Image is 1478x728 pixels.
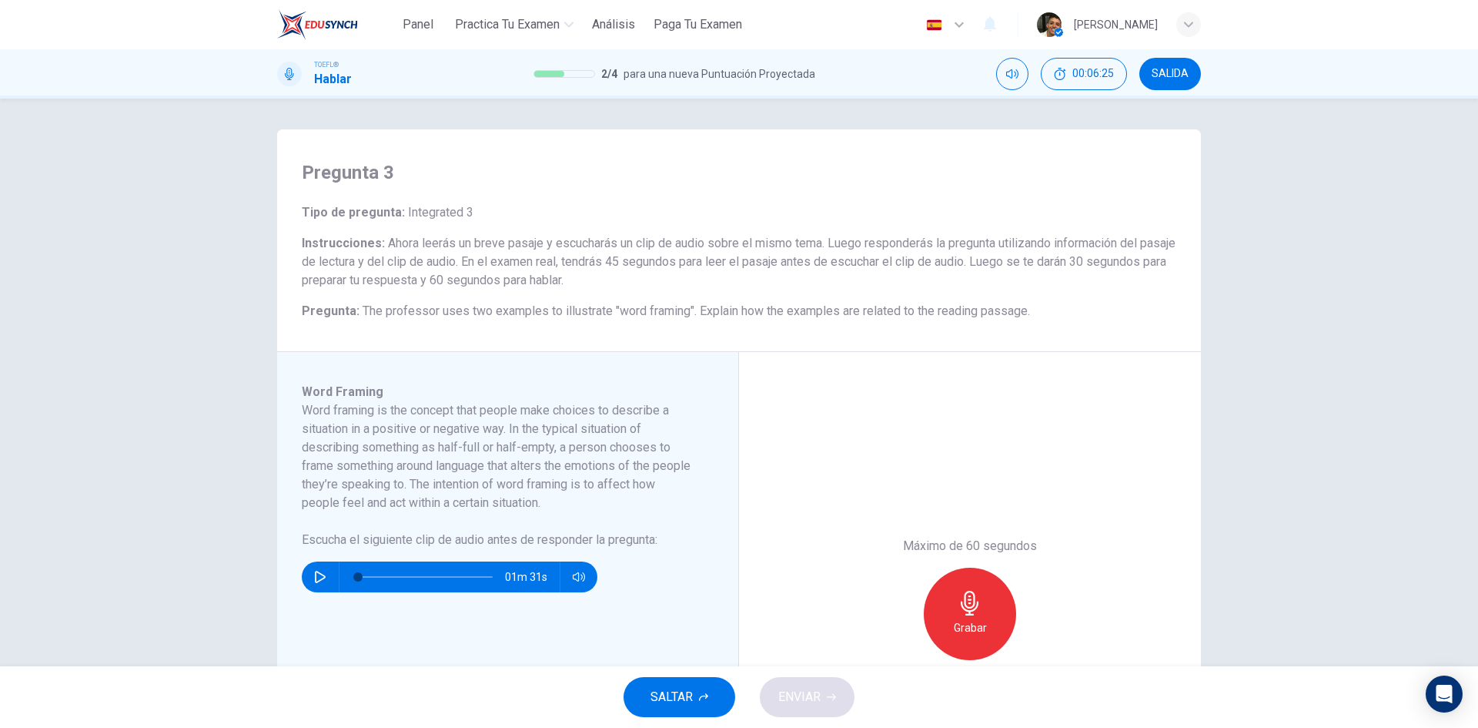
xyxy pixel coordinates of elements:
[302,302,1176,320] h6: Pregunta :
[302,236,1175,287] span: Ahora leerás un breve pasaje y escucharás un clip de audio sobre el mismo tema. Luego responderás...
[925,19,944,31] img: es
[403,15,433,34] span: Panel
[996,58,1028,90] div: Silenciar
[449,11,580,39] button: Practica tu examen
[903,537,1037,555] h6: Máximo de 60 segundos
[1152,68,1189,80] span: SALIDA
[1426,676,1463,713] div: Open Intercom Messenger
[505,562,560,592] span: 01m 31s
[954,619,987,637] h6: Grabar
[363,304,1030,318] span: The professor uses two examples to illustrate "word framing". Explain how the examples are relate...
[601,65,617,83] span: 2 / 4
[314,59,339,70] span: TOEFL®
[302,531,695,549] h6: Escucha el siguiente clip de audio antes de responder la pregunta :
[624,677,735,717] button: SALTAR
[1041,58,1127,90] div: Ocultar
[1139,58,1201,90] button: SALIDA
[1072,68,1114,80] span: 00:06:25
[647,11,748,39] button: Paga Tu Examen
[455,15,560,34] span: Practica tu examen
[650,686,693,708] span: SALTAR
[1041,58,1127,90] button: 00:06:25
[302,401,695,512] h6: Word framing is the concept that people make choices to describe a situation in a positive or neg...
[302,384,383,399] span: Word Framing
[302,160,1176,185] h4: Pregunta 3
[302,203,1176,222] h6: Tipo de pregunta :
[624,65,815,83] span: para una nueva Puntuación Proyectada
[277,9,358,40] img: EduSynch logo
[586,11,641,39] button: Análisis
[405,205,473,220] span: Integrated 3
[277,9,393,40] a: EduSynch logo
[1037,12,1062,37] img: Profile picture
[1074,15,1158,34] div: [PERSON_NAME]
[654,15,742,34] span: Paga Tu Examen
[924,568,1016,660] button: Grabar
[592,15,635,34] span: Análisis
[393,11,443,39] button: Panel
[314,70,352,89] h1: Hablar
[302,234,1176,290] h6: Instrucciones :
